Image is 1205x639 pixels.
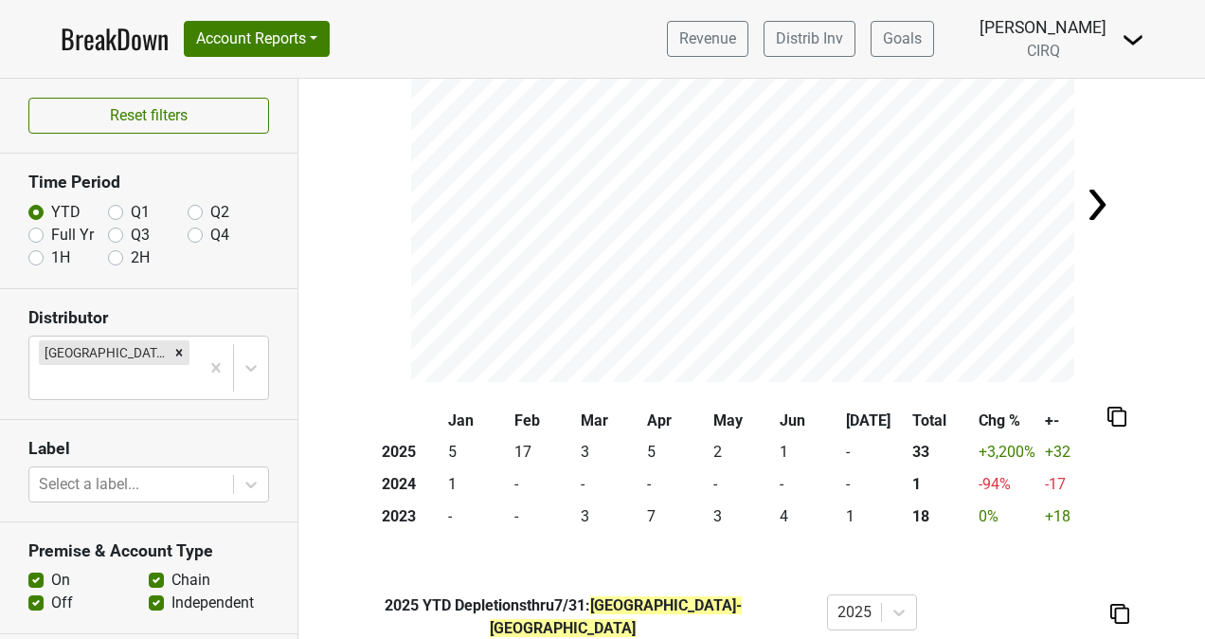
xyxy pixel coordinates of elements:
h3: Premise & Account Type [28,541,269,561]
label: Independent [171,592,254,614]
td: 3 [577,501,643,533]
td: 3 [577,437,643,469]
a: Revenue [667,21,748,57]
label: Chain [171,569,210,592]
button: Reset filters [28,98,269,134]
td: 5 [444,437,511,469]
td: - [643,468,710,501]
td: +18 [1041,501,1107,533]
div: Remove Tramonte-OH [169,340,189,365]
img: Copy to clipboard [1107,407,1126,427]
td: 1 [444,468,511,501]
label: 2H [131,246,150,269]
th: Mar [577,405,643,437]
th: Jan [444,405,511,437]
td: -94 % [975,468,1041,501]
span: 2025 [385,596,423,614]
label: Q4 [210,224,229,246]
td: - [577,468,643,501]
th: Apr [643,405,710,437]
a: Goals [871,21,934,57]
th: 2025 [378,437,444,469]
td: - [511,468,577,501]
td: 17 [511,437,577,469]
td: +3,200 % [975,437,1041,469]
span: CIRQ [1027,42,1060,60]
td: - [511,501,577,533]
label: On [51,569,70,592]
label: Q2 [210,201,229,224]
td: 2 [710,437,776,469]
label: Full Yr [51,224,94,246]
td: 7 [643,501,710,533]
td: +32 [1041,437,1107,469]
img: Arrow right [1078,186,1116,224]
th: 2024 [378,468,444,501]
th: Feb [511,405,577,437]
th: May [710,405,776,437]
td: -17 [1041,468,1107,501]
td: - [444,501,511,533]
th: Total [908,405,975,437]
img: Copy to clipboard [1110,604,1129,624]
h3: Label [28,439,269,459]
h3: Time Period [28,173,269,192]
td: 4 [776,501,842,533]
label: Off [51,592,73,614]
td: - [710,468,776,501]
th: Chg % [975,405,1041,437]
a: Distrib Inv [764,21,855,57]
a: BreakDown [61,19,169,59]
th: 1 [908,468,975,501]
div: [PERSON_NAME] [980,15,1106,40]
th: 18 [908,501,975,533]
div: [GEOGRAPHIC_DATA]-[GEOGRAPHIC_DATA] [39,340,169,365]
button: Account Reports [184,21,330,57]
th: 2023 [378,501,444,533]
h3: Distributor [28,308,269,328]
td: - [776,468,842,501]
td: 1 [776,437,842,469]
th: 33 [908,437,975,469]
span: [GEOGRAPHIC_DATA]-[GEOGRAPHIC_DATA] [490,596,742,637]
th: [DATE] [842,405,908,437]
th: +- [1041,405,1107,437]
label: 1H [51,246,70,269]
label: Q3 [131,224,150,246]
td: 0 % [975,501,1041,533]
img: Dropdown Menu [1122,28,1144,51]
td: 5 [643,437,710,469]
th: Jun [776,405,842,437]
td: - [842,437,908,469]
label: Q1 [131,201,150,224]
td: - [842,468,908,501]
label: YTD [51,201,81,224]
td: 1 [842,501,908,533]
td: 3 [710,501,776,533]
